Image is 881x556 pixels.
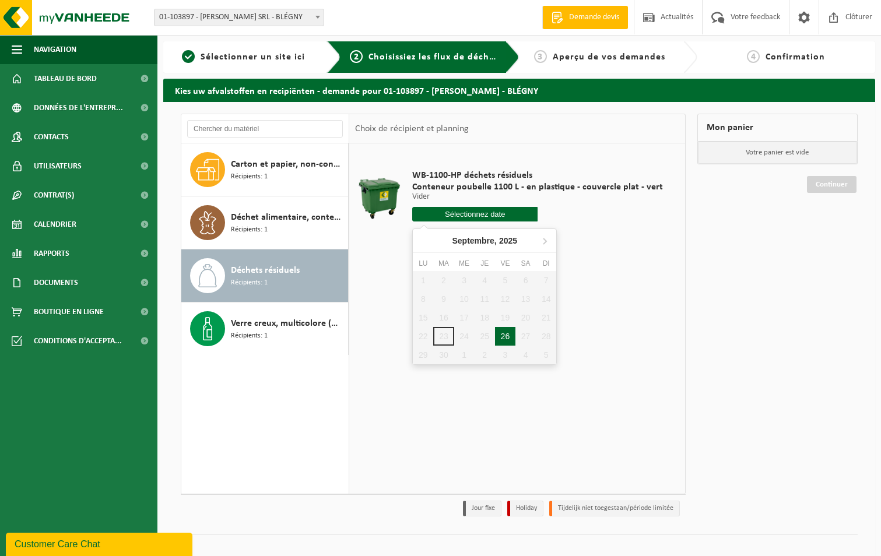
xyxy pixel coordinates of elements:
[34,268,78,297] span: Documents
[181,302,349,355] button: Verre creux, multicolore (ménager) Récipients: 1
[231,157,345,171] span: Carton et papier, non-conditionné (industriel)
[499,237,517,245] i: 2025
[34,326,122,356] span: Conditions d'accepta...
[433,258,454,269] div: Ma
[187,120,343,138] input: Chercher du matériel
[231,171,268,182] span: Récipients: 1
[475,258,495,269] div: Je
[34,93,123,122] span: Données de l'entrepr...
[6,530,195,556] iframe: chat widget
[515,258,536,269] div: Sa
[181,143,349,196] button: Carton et papier, non-conditionné (industriel) Récipients: 1
[454,258,475,269] div: Me
[349,114,475,143] div: Choix de récipient et planning
[34,297,104,326] span: Boutique en ligne
[413,258,433,269] div: Lu
[163,79,875,101] h2: Kies uw afvalstoffen en recipiënten - demande pour 01-103897 - [PERSON_NAME] - BLÉGNY
[566,12,622,23] span: Demande devis
[34,35,76,64] span: Navigation
[231,330,268,342] span: Récipients: 1
[463,501,501,516] li: Jour fixe
[231,210,345,224] span: Déchet alimentaire, contenant des produits d'origine animale, non emballé, catégorie 3
[412,193,663,201] p: Vider
[553,52,665,62] span: Aperçu de vos demandes
[495,346,515,364] div: 3
[507,501,543,516] li: Holiday
[412,170,663,181] span: WB-1100-HP déchets résiduels
[231,277,268,288] span: Récipients: 1
[231,316,345,330] span: Verre creux, multicolore (ménager)
[181,196,349,249] button: Déchet alimentaire, contenant des produits d'origine animale, non emballé, catégorie 3 Récipients: 1
[231,263,300,277] span: Déchets résiduels
[766,52,825,62] span: Confirmation
[350,50,363,63] span: 2
[412,207,538,221] input: Sélectionnez date
[201,52,305,62] span: Sélectionner un site ici
[169,50,318,64] a: 1Sélectionner un site ici
[549,501,680,516] li: Tijdelijk niet toegestaan/période limitée
[34,181,74,210] span: Contrat(s)
[34,122,69,152] span: Contacts
[747,50,760,63] span: 4
[698,142,857,164] p: Votre panier est vide
[154,9,324,26] span: 01-103897 - LEBOEUF CEDRIC SRL - BLÉGNY
[807,176,857,193] a: Continuer
[182,50,195,63] span: 1
[181,249,349,302] button: Déchets résiduels Récipients: 1
[34,64,97,93] span: Tableau de bord
[155,9,324,26] span: 01-103897 - LEBOEUF CEDRIC SRL - BLÉGNY
[534,50,547,63] span: 3
[34,239,69,268] span: Rapports
[536,258,556,269] div: Di
[542,6,628,29] a: Demande devis
[34,210,76,239] span: Calendrier
[412,181,663,193] span: Conteneur poubelle 1100 L - en plastique - couvercle plat - vert
[495,258,515,269] div: Ve
[368,52,563,62] span: Choisissiez les flux de déchets et récipients
[697,114,858,142] div: Mon panier
[231,224,268,235] span: Récipients: 1
[34,152,82,181] span: Utilisateurs
[447,231,522,250] div: Septembre,
[495,327,515,346] div: 26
